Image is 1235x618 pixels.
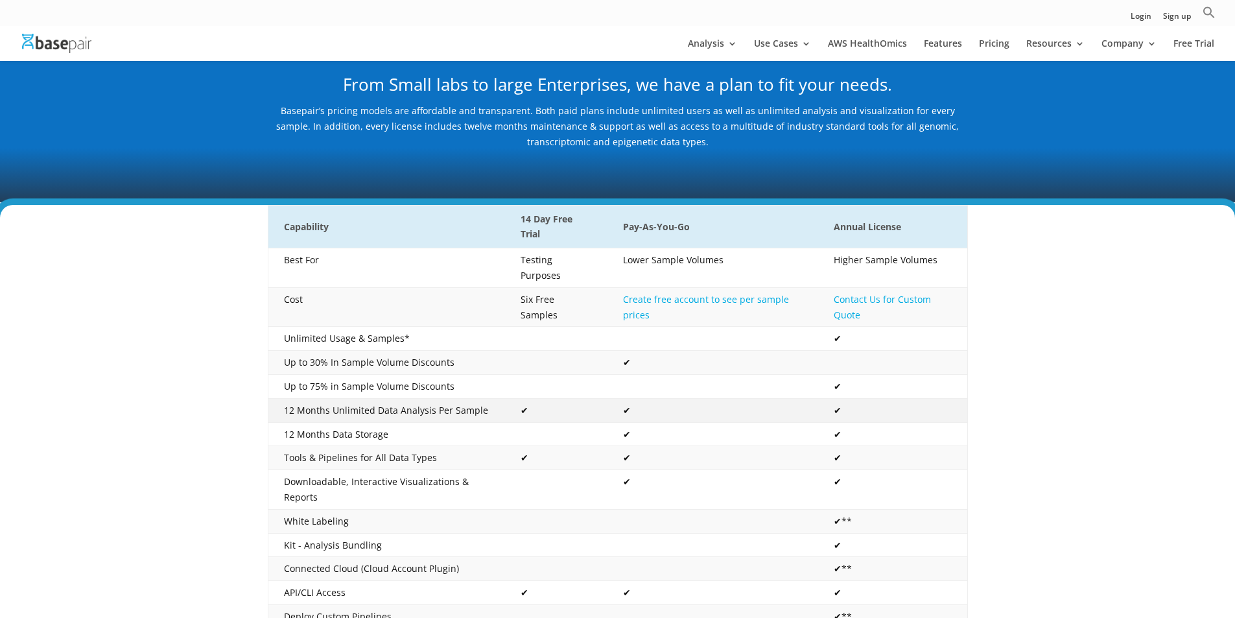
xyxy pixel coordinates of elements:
[607,446,818,470] td: ✔
[268,533,505,557] td: Kit - Analysis Bundling
[22,34,91,53] img: Basepair
[754,39,811,61] a: Use Cases
[268,287,505,327] td: Cost
[828,39,907,61] a: AWS HealthOmics
[505,248,607,288] td: Testing Purposes
[268,557,505,581] td: Connected Cloud (Cloud Account Plugin)
[268,248,505,288] td: Best For
[1170,553,1219,602] iframe: Drift Widget Chat Controller
[268,509,505,533] td: White Labeling
[607,581,818,605] td: ✔
[818,375,967,399] td: ✔
[505,581,607,605] td: ✔
[505,287,607,327] td: Six Free Samples
[268,446,505,470] td: Tools & Pipelines for All Data Types
[979,39,1009,61] a: Pricing
[505,398,607,422] td: ✔
[607,422,818,446] td: ✔
[607,248,818,288] td: Lower Sample Volumes
[276,104,959,148] span: Basepair’s pricing models are affordable and transparent. Both paid plans include unlimited users...
[607,470,818,510] td: ✔
[268,205,505,248] th: Capability
[268,73,968,104] h2: From Small labs to large Enterprises, we have a plan to fit your needs.
[268,398,505,422] td: 12 Months Unlimited Data Analysis Per Sample
[818,422,967,446] td: ✔
[268,375,505,399] td: Up to 75% in Sample Volume Discounts
[818,327,967,351] td: ✔
[818,398,967,422] td: ✔
[688,39,737,61] a: Analysis
[607,205,818,248] th: Pay-As-You-Go
[505,205,607,248] th: 14 Day Free Trial
[607,398,818,422] td: ✔
[834,293,931,321] a: Contact Us for Custom Quote
[623,293,789,321] a: Create free account to see per sample prices
[1026,39,1085,61] a: Resources
[268,327,505,351] td: Unlimited Usage & Samples*
[268,581,505,605] td: API/CLI Access
[1203,6,1216,26] a: Search Icon Link
[818,581,967,605] td: ✔
[1203,6,1216,19] svg: Search
[818,446,967,470] td: ✔
[818,533,967,557] td: ✔
[505,446,607,470] td: ✔
[1173,39,1214,61] a: Free Trial
[818,248,967,288] td: Higher Sample Volumes
[607,351,818,375] td: ✔
[1131,12,1151,26] a: Login
[268,351,505,375] td: Up to 30% In Sample Volume Discounts
[924,39,962,61] a: Features
[268,470,505,510] td: Downloadable, Interactive Visualizations & Reports
[818,205,967,248] th: Annual License
[268,422,505,446] td: 12 Months Data Storage
[1101,39,1157,61] a: Company
[1163,12,1191,26] a: Sign up
[818,470,967,510] td: ✔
